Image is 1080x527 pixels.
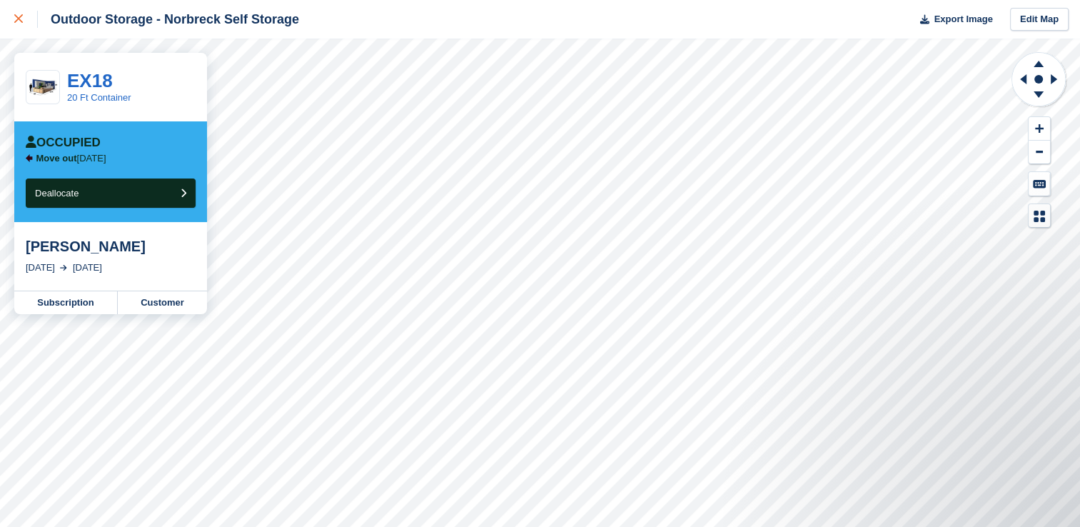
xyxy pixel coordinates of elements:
[36,153,106,164] p: [DATE]
[1010,8,1069,31] a: Edit Map
[26,261,55,275] div: [DATE]
[26,136,101,150] div: Occupied
[73,261,102,275] div: [DATE]
[26,238,196,255] div: [PERSON_NAME]
[118,291,207,314] a: Customer
[26,75,59,100] img: 20-ft-container%20(13).jpg
[38,11,299,28] div: Outdoor Storage - Norbreck Self Storage
[67,92,131,103] a: 20 Ft Container
[14,291,118,314] a: Subscription
[26,179,196,208] button: Deallocate
[1029,204,1050,228] button: Map Legend
[36,153,77,164] span: Move out
[1029,117,1050,141] button: Zoom In
[912,8,993,31] button: Export Image
[60,265,67,271] img: arrow-right-light-icn-cde0832a797a2874e46488d9cf13f60e5c3a73dbe684e267c42b8395dfbc2abf.svg
[35,188,79,199] span: Deallocate
[1029,141,1050,164] button: Zoom Out
[67,70,113,91] a: EX18
[1029,172,1050,196] button: Keyboard Shortcuts
[26,154,33,162] img: arrow-left-icn-90495f2de72eb5bd0bd1c3c35deca35cc13f817d75bef06ecd7c0b315636ce7e.svg
[934,12,992,26] span: Export Image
